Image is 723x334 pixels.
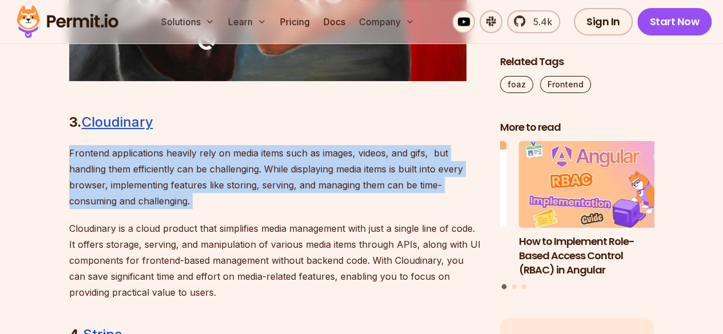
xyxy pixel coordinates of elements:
img: Permit logo [11,2,123,41]
a: Docs [319,10,350,33]
a: Sign In [574,8,633,35]
h2: 3. [69,67,482,131]
a: Start Now [637,8,712,35]
li: 1 of 3 [519,142,673,277]
span: 5.4k [526,15,552,29]
img: How to Implement Role-Based Access Control (RBAC) in Angular [519,142,673,228]
button: Learn [223,10,271,33]
a: 5.4k [507,10,560,33]
a: Frontend [540,76,591,93]
img: Send Frontend App Events Directly to Slack [353,142,507,228]
a: How to Implement Role-Based Access Control (RBAC) in AngularHow to Implement Role-Based Access Co... [519,142,673,277]
a: Cloudinary [82,114,153,130]
h2: Related Tags [500,55,654,69]
div: Posts [500,142,654,291]
h3: Send Frontend App Events Directly to Slack [353,235,507,263]
button: Company [354,10,419,33]
a: Pricing [275,10,314,33]
p: Cloudinary is a cloud product that simplifies media management with just a single line of code. I... [69,220,482,300]
button: Go to slide 3 [522,284,526,289]
p: Frontend applications heavily rely on media items such as images, videos, and gifs, but handling ... [69,145,482,209]
button: Go to slide 1 [502,284,507,289]
a: foaz [500,76,533,93]
button: Go to slide 2 [512,284,517,289]
li: 3 of 3 [353,142,507,277]
button: Solutions [157,10,219,33]
h3: How to Implement Role-Based Access Control (RBAC) in Angular [519,235,673,277]
h2: More to read [500,120,654,135]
